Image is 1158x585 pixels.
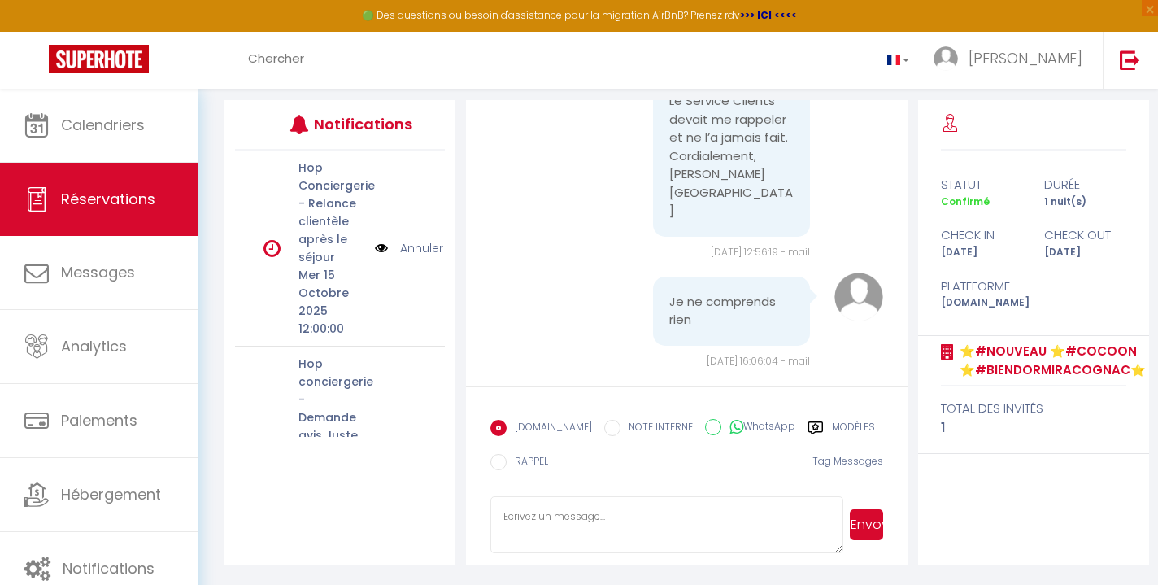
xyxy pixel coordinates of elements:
[721,419,795,437] label: WhatsApp
[941,194,990,208] span: Confirmé
[669,293,794,330] pre: Je ne comprends rien
[298,159,364,266] p: Hop Conciergerie - Relance clientèle après le séjour
[930,225,1034,245] div: check in
[400,239,443,257] a: Annuler
[832,420,875,440] label: Modèles
[941,418,1125,438] div: 1
[1034,194,1137,210] div: 1 nuit(s)
[834,273,883,321] img: avatar.png
[61,262,135,282] span: Messages
[61,410,137,430] span: Paiements
[375,239,388,257] img: NO IMAGE
[930,277,1034,296] div: Plateforme
[1034,245,1137,260] div: [DATE]
[314,106,402,142] h3: Notifications
[954,342,1146,380] a: ⭐️#Nouveau ⭐️#Cocoon ⭐️#Biendormiracognac⭐️
[61,484,161,504] span: Hébergement
[707,354,810,368] span: [DATE] 16:06:04 - mail
[930,295,1034,311] div: [DOMAIN_NAME]
[61,189,155,209] span: Réservations
[740,8,797,22] a: >>> ICI <<<<
[969,48,1082,68] span: [PERSON_NAME]
[941,399,1125,418] div: total des invités
[930,245,1034,260] div: [DATE]
[236,32,316,89] a: Chercher
[930,175,1034,194] div: statut
[1034,225,1137,245] div: check out
[298,355,364,498] p: Hop conciergerie - Demande avis Juste Après Checkout Plateforme
[850,509,883,540] button: Envoyer
[1120,50,1140,70] img: logout
[61,115,145,135] span: Calendriers
[921,32,1103,89] a: ... [PERSON_NAME]
[298,266,364,338] p: Mer 15 Octobre 2025 12:00:00
[711,245,810,259] span: [DATE] 12:56:19 - mail
[63,558,155,578] span: Notifications
[248,50,304,67] span: Chercher
[49,45,149,73] img: Super Booking
[507,454,548,472] label: RAPPEL
[61,336,127,356] span: Analytics
[934,46,958,71] img: ...
[812,454,883,468] span: Tag Messages
[507,420,592,438] label: [DOMAIN_NAME]
[1034,175,1137,194] div: durée
[620,420,693,438] label: NOTE INTERNE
